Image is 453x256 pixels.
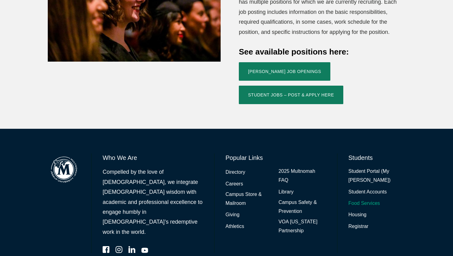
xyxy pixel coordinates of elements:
a: Careers [226,180,243,189]
a: 2025 Multnomah FAQ [279,167,326,185]
h6: Who We Are [103,153,203,162]
a: Student Portal (My [PERSON_NAME]) [349,167,405,185]
a: Campus Store & Mailroom [226,190,273,208]
a: Facebook [103,246,109,253]
p: Compelled by the love of [DEMOGRAPHIC_DATA], we integrate [DEMOGRAPHIC_DATA] wisdom with academic... [103,167,203,237]
a: Registrar [349,222,369,231]
a: YouTube [141,246,148,253]
img: Multnomah Campus of Jessup University logo [48,153,80,186]
a: Instagram [116,246,122,253]
a: Student Jobs – Post & Apply Here [239,86,343,104]
h6: Students [349,153,405,162]
h6: Popular Links [226,153,326,162]
a: [PERSON_NAME] Job Openings [239,62,330,81]
a: Housing [349,210,367,219]
a: Directory [226,168,245,177]
a: Library [279,188,294,197]
a: Student Accounts [349,188,387,197]
a: Food Services [349,199,380,208]
a: Athletics [226,222,244,231]
a: Campus Safety & Prevention [279,198,326,216]
h4: See available positions here: [239,46,405,57]
a: Giving [226,210,239,219]
a: VOA [US_STATE] Partnership [279,217,326,235]
a: LinkedIn [129,246,135,253]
